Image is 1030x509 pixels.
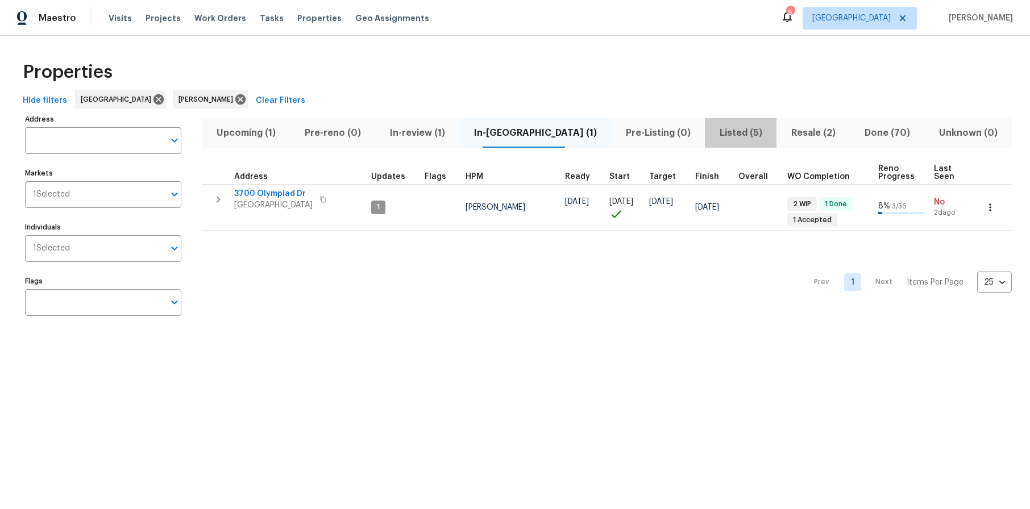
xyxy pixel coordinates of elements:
span: Ready [565,173,590,181]
a: Goto page 1 [844,273,861,291]
span: [DATE] [649,198,673,206]
span: [DATE] [695,203,719,211]
span: Finish [695,173,719,181]
span: In-review (1) [383,125,453,141]
span: Reno Progress [878,165,915,181]
span: [DATE] [609,198,633,206]
button: Open [167,186,182,202]
span: 1 Done [820,199,852,209]
span: Tasks [260,14,284,22]
nav: Pagination Navigation [803,237,1012,327]
button: Open [167,240,182,256]
span: Start [609,173,630,181]
span: 1 Selected [33,190,70,199]
button: Open [167,132,182,148]
label: Individuals [25,224,181,231]
span: Properties [297,12,342,24]
span: [GEOGRAPHIC_DATA] [234,199,313,211]
span: No [934,197,965,208]
span: 3700 Olympiad Dr [234,188,313,199]
span: 2d ago [934,208,965,218]
label: Address [25,116,181,123]
p: Items Per Page [907,277,963,288]
span: 8 % [878,202,890,210]
span: Projects [146,12,181,24]
span: Overall [738,173,768,181]
span: Listed (5) [712,125,770,141]
span: Properties [23,66,113,78]
span: Done (70) [857,125,917,141]
div: 25 [977,268,1012,297]
div: Target renovation project end date [649,173,686,181]
div: Days past target finish date [738,173,778,181]
div: [PERSON_NAME] [173,90,248,109]
div: [GEOGRAPHIC_DATA] [75,90,166,109]
span: Geo Assignments [355,12,429,24]
span: 1 Accepted [788,215,836,225]
span: 3 / 36 [892,203,907,210]
label: Markets [25,170,181,177]
span: 1 Selected [33,244,70,253]
span: Maestro [39,12,76,24]
span: [GEOGRAPHIC_DATA] [812,12,891,24]
span: [PERSON_NAME] [466,203,525,211]
span: Clear Filters [256,94,305,108]
span: Hide filters [23,94,67,108]
span: HPM [466,173,483,181]
div: Earliest renovation start date (first business day after COE or Checkout) [565,173,600,181]
button: Hide filters [18,90,72,111]
div: Actual renovation start date [609,173,640,181]
span: Pre-reno (0) [297,125,369,141]
span: Address [234,173,268,181]
span: Work Orders [194,12,246,24]
span: [DATE] [565,198,589,206]
span: [PERSON_NAME] [178,94,238,105]
span: Updates [371,173,405,181]
label: Flags [25,278,181,285]
button: Open [167,294,182,310]
span: Unknown (0) [931,125,1005,141]
span: WO Completion [787,173,850,181]
div: 9 [786,7,794,18]
button: Clear Filters [251,90,310,111]
span: 1 [372,202,384,212]
span: Target [649,173,676,181]
span: [GEOGRAPHIC_DATA] [81,94,156,105]
span: Flags [425,173,446,181]
span: Upcoming (1) [209,125,284,141]
span: Resale (2) [783,125,843,141]
span: In-[GEOGRAPHIC_DATA] (1) [467,125,605,141]
span: Pre-Listing (0) [618,125,699,141]
span: Last Seen [934,165,954,181]
span: 2 WIP [788,199,816,209]
span: [PERSON_NAME] [944,12,1013,24]
span: Visits [109,12,132,24]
